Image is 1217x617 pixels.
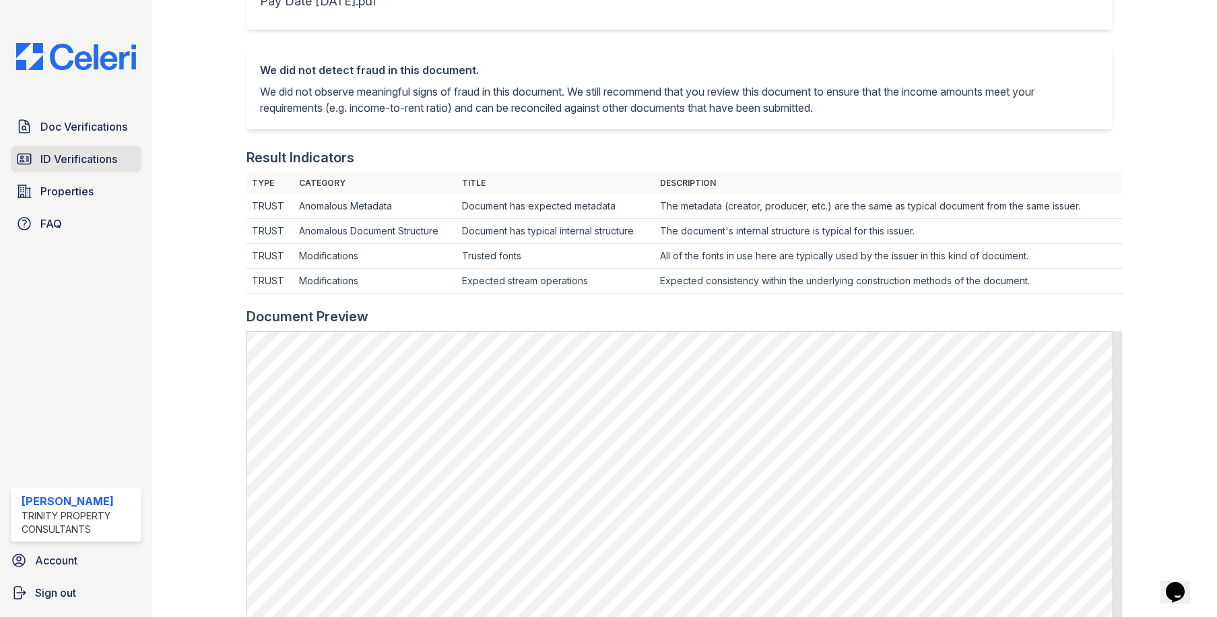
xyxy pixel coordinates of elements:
span: Doc Verifications [40,119,127,135]
th: Category [294,172,457,194]
td: TRUST [246,269,293,294]
a: Properties [11,178,141,205]
td: TRUST [246,194,293,219]
td: Expected consistency within the underlying construction methods of the document. [655,269,1123,294]
th: Type [246,172,293,194]
td: The document's internal structure is typical for this issuer. [655,219,1123,244]
td: Modifications [294,244,457,269]
div: [PERSON_NAME] [22,493,136,509]
p: We did not observe meaningful signs of fraud in this document. We still recommend that you review... [260,84,1098,116]
td: TRUST [246,219,293,244]
a: Doc Verifications [11,113,141,140]
td: All of the fonts in use here are typically used by the issuer in this kind of document. [655,244,1123,269]
td: Modifications [294,269,457,294]
td: Anomalous Metadata [294,194,457,219]
div: Result Indicators [246,148,354,167]
span: FAQ [40,216,62,232]
th: Description [655,172,1123,194]
a: ID Verifications [11,145,141,172]
a: FAQ [11,210,141,237]
div: Trinity Property Consultants [22,509,136,536]
td: Document has expected metadata [457,194,655,219]
td: The metadata (creator, producer, etc.) are the same as typical document from the same issuer. [655,194,1123,219]
span: Sign out [35,585,76,601]
td: Expected stream operations [457,269,655,294]
a: Account [5,547,147,574]
td: TRUST [246,244,293,269]
span: ID Verifications [40,151,117,167]
a: Sign out [5,579,147,606]
img: CE_Logo_Blue-a8612792a0a2168367f1c8372b55b34899dd931a85d93a1a3d3e32e68fde9ad4.png [5,43,147,70]
td: Anomalous Document Structure [294,219,457,244]
span: Account [35,552,77,569]
th: Title [457,172,655,194]
span: Properties [40,183,94,199]
iframe: chat widget [1160,563,1204,604]
td: Trusted fonts [457,244,655,269]
div: We did not detect fraud in this document. [260,62,1098,78]
td: Document has typical internal structure [457,219,655,244]
div: Document Preview [246,307,368,326]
